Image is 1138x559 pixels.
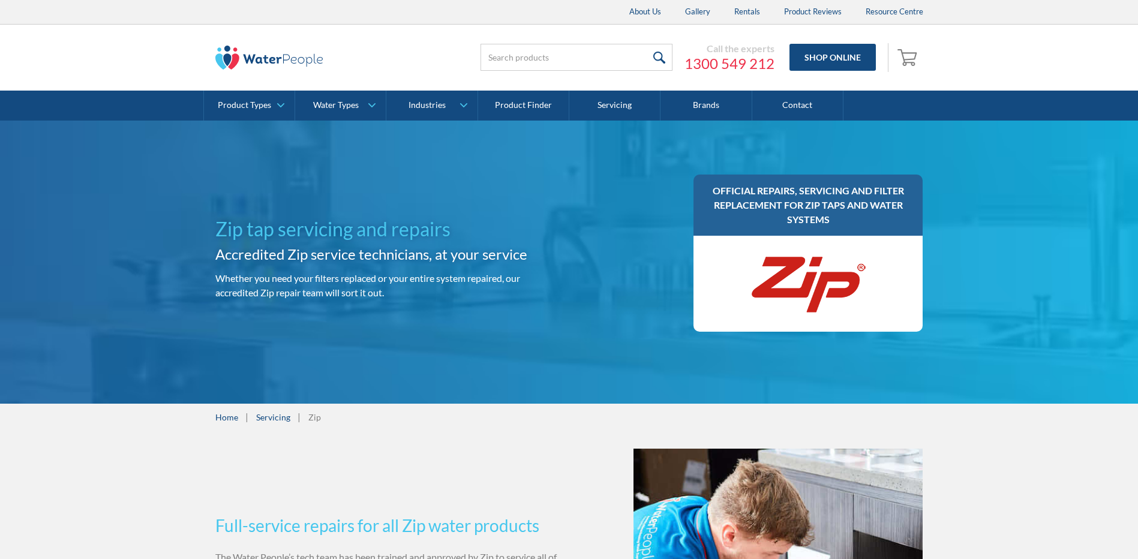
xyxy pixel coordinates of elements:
[684,55,774,73] a: 1300 549 212
[660,91,752,121] a: Brands
[215,244,565,265] h2: Accredited Zip service technicians, at your service
[244,410,250,424] div: |
[308,411,321,423] div: Zip
[215,513,565,538] h3: Full-service repairs for all Zip water products
[789,44,876,71] a: Shop Online
[215,46,323,70] img: The Water People
[481,44,672,71] input: Search products
[705,184,911,227] h3: Official repairs, servicing and filter replacement for Zip taps and water systems
[894,43,923,72] a: Open empty cart
[295,91,386,121] a: Water Types
[752,91,843,121] a: Contact
[204,91,295,121] a: Product Types
[215,271,565,300] p: Whether you need your filters replaced or your entire system repaired, our accredited Zip repair ...
[409,100,446,110] div: Industries
[215,215,565,244] h1: Zip tap servicing and repairs
[478,91,569,121] a: Product Finder
[313,100,359,110] div: Water Types
[296,410,302,424] div: |
[256,411,290,423] a: Servicing
[569,91,660,121] a: Servicing
[684,43,774,55] div: Call the experts
[897,47,920,67] img: shopping cart
[215,411,238,423] a: Home
[218,100,271,110] div: Product Types
[386,91,477,121] a: Industries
